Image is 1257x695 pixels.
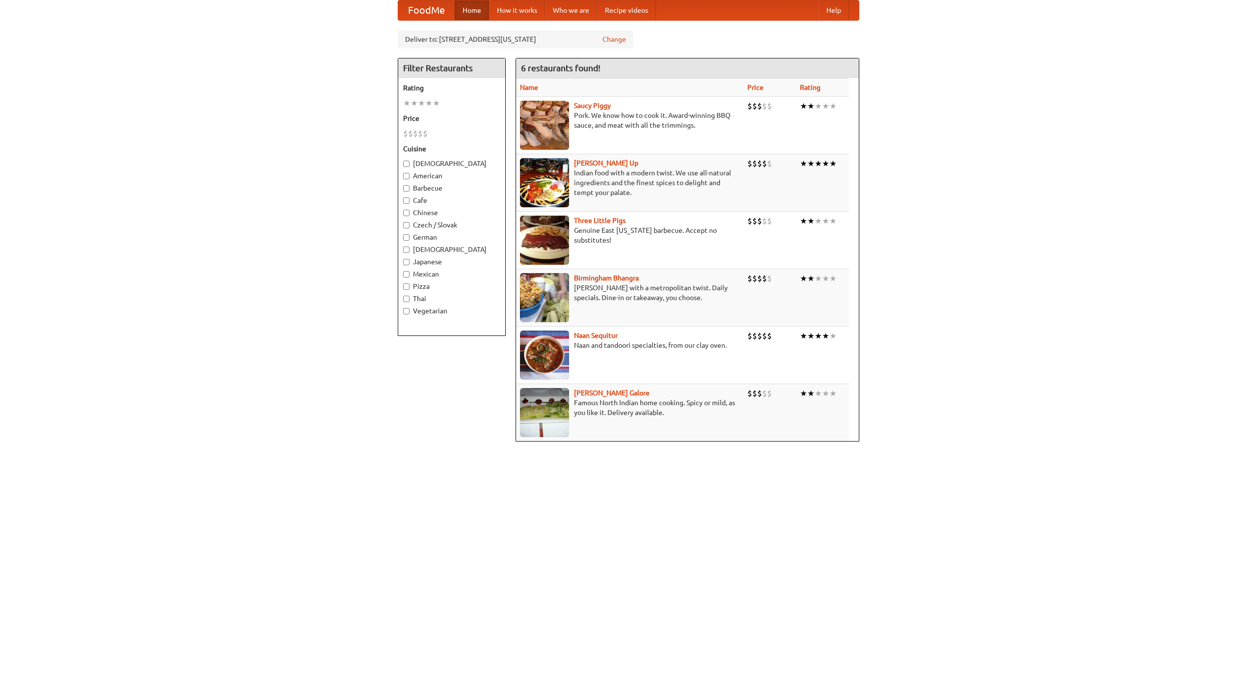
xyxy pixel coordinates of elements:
[829,388,837,399] li: ★
[403,234,410,241] input: German
[403,173,410,179] input: American
[822,388,829,399] li: ★
[807,101,815,111] li: ★
[403,245,500,254] label: [DEMOGRAPHIC_DATA]
[747,83,764,91] a: Price
[807,273,815,284] li: ★
[574,389,650,397] a: [PERSON_NAME] Galore
[403,197,410,204] input: Cafe
[762,101,767,111] li: $
[767,158,772,169] li: $
[403,185,410,192] input: Barbecue
[403,83,500,93] h5: Rating
[747,216,752,226] li: $
[403,113,500,123] h5: Price
[807,331,815,341] li: ★
[829,101,837,111] li: ★
[829,273,837,284] li: ★
[800,83,820,91] a: Rating
[520,158,569,207] img: curryup.jpg
[403,259,410,265] input: Japanese
[423,128,428,139] li: $
[574,102,611,110] a: Saucy Piggy
[815,216,822,226] li: ★
[418,128,423,139] li: $
[403,98,410,109] li: ★
[489,0,545,20] a: How it works
[757,158,762,169] li: $
[520,111,739,130] p: Pork. We know how to cook it. Award-winning BBQ sauce, and meat with all the trimmings.
[574,159,638,167] a: [PERSON_NAME] Up
[757,101,762,111] li: $
[747,158,752,169] li: $
[574,274,639,282] a: Birmingham Bhangra
[602,34,626,44] a: Change
[403,159,500,168] label: [DEMOGRAPHIC_DATA]
[822,216,829,226] li: ★
[520,83,538,91] a: Name
[829,216,837,226] li: ★
[747,388,752,399] li: $
[800,158,807,169] li: ★
[403,208,500,218] label: Chinese
[752,331,757,341] li: $
[403,283,410,290] input: Pizza
[408,128,413,139] li: $
[757,331,762,341] li: $
[800,388,807,399] li: ★
[520,168,739,197] p: Indian food with a modern twist. We use all-natural ingredients and the finest spices to delight ...
[520,340,739,350] p: Naan and tandoori specialties, from our clay oven.
[752,158,757,169] li: $
[767,101,772,111] li: $
[545,0,597,20] a: Who we are
[403,210,410,216] input: Chinese
[762,158,767,169] li: $
[822,273,829,284] li: ★
[403,232,500,242] label: German
[403,306,500,316] label: Vegetarian
[767,388,772,399] li: $
[822,101,829,111] li: ★
[520,273,569,322] img: bhangra.jpg
[403,271,410,278] input: Mexican
[747,331,752,341] li: $
[822,158,829,169] li: ★
[767,331,772,341] li: $
[574,332,618,339] a: Naan Sequitur
[403,257,500,267] label: Japanese
[403,247,410,253] input: [DEMOGRAPHIC_DATA]
[800,101,807,111] li: ★
[403,296,410,302] input: Thai
[767,216,772,226] li: $
[413,128,418,139] li: $
[403,308,410,314] input: Vegetarian
[520,388,569,437] img: currygalore.jpg
[807,158,815,169] li: ★
[403,183,500,193] label: Barbecue
[815,388,822,399] li: ★
[398,58,505,78] h4: Filter Restaurants
[762,216,767,226] li: $
[807,216,815,226] li: ★
[403,144,500,154] h5: Cuisine
[800,273,807,284] li: ★
[574,217,626,224] b: Three Little Pigs
[815,158,822,169] li: ★
[800,216,807,226] li: ★
[403,222,410,228] input: Czech / Slovak
[403,161,410,167] input: [DEMOGRAPHIC_DATA]
[829,158,837,169] li: ★
[597,0,656,20] a: Recipe videos
[521,63,601,73] ng-pluralize: 6 restaurants found!
[815,101,822,111] li: ★
[757,388,762,399] li: $
[403,220,500,230] label: Czech / Slovak
[747,101,752,111] li: $
[752,101,757,111] li: $
[520,398,739,417] p: Famous North Indian home cooking. Spicy or mild, as you like it. Delivery available.
[403,294,500,304] label: Thai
